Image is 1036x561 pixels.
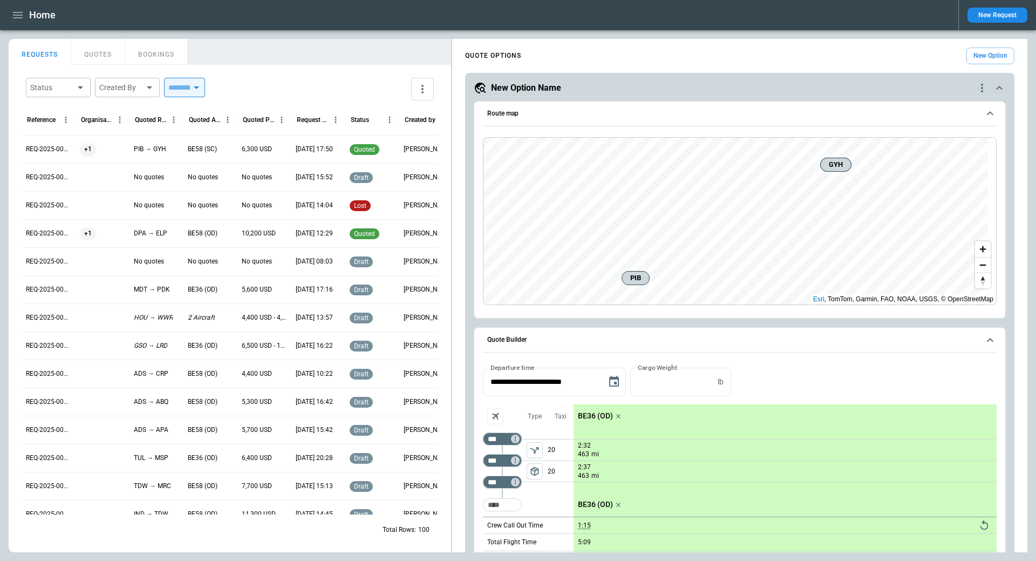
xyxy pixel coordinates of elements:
[113,113,127,127] button: Organisation column menu
[352,483,371,490] span: draft
[529,466,540,477] span: package_2
[548,461,574,482] p: 20
[188,201,218,210] p: No quotes
[352,286,371,294] span: draft
[548,440,574,461] p: 20
[404,369,449,378] p: Cady Howell
[487,336,527,343] h6: Quote Builder
[578,471,589,481] p: 463
[490,363,535,372] label: Departure time
[555,412,567,421] p: Taxi
[418,525,430,535] p: 100
[296,257,333,266] p: 08/22/2025 08:03
[188,397,217,407] p: BE58 (OD)
[242,397,272,407] p: 5,300 USD
[26,229,71,238] p: REQ-2025-000255
[188,229,217,238] p: BE58 (OD)
[71,39,125,65] button: QUOTES
[188,257,218,266] p: No quotes
[527,463,543,479] span: Type of sector
[26,454,71,463] p: REQ-2025-000247
[134,454,168,463] p: TUL → MSP
[135,116,167,124] div: Quoted Route
[603,371,625,393] button: Choose date, selected date is Aug 20, 2025
[99,82,142,93] div: Created By
[405,116,435,124] div: Created by
[528,412,542,421] p: Type
[242,341,287,350] p: 6,500 USD - 11,300 USD
[483,432,522,445] div: Too short
[296,145,333,154] p: 08/22/2025 17:50
[976,82,989,94] div: quote-option-actions
[352,342,371,350] span: draft
[242,425,272,435] p: 5,700 USD
[134,229,167,238] p: DPA → ELP
[9,39,71,65] button: REQUESTS
[352,202,369,209] span: lost
[527,442,543,458] button: left aligned
[80,220,96,247] span: +1
[26,369,71,378] p: REQ-2025-000250
[221,113,235,127] button: Quoted Aircraft column menu
[483,498,522,511] div: Too short
[975,257,991,273] button: Zoom out
[188,173,218,182] p: No quotes
[134,201,164,210] p: No quotes
[352,146,377,153] span: quoted
[578,442,591,450] p: 2:32
[527,442,543,458] span: Type of sector
[26,257,71,266] p: REQ-2025-000254
[26,285,71,294] p: REQ-2025-000253
[351,116,369,124] div: Status
[404,454,449,463] p: George O'Bryan
[352,230,377,238] span: quoted
[296,229,333,238] p: 08/22/2025 12:29
[242,257,272,266] p: No quotes
[527,463,543,479] button: left aligned
[578,411,613,421] p: BE36 (OD)
[188,369,217,378] p: BE58 (OD)
[189,116,221,124] div: Quoted Aircraft
[134,257,164,266] p: No quotes
[296,482,333,491] p: 07/25/2025 15:13
[296,285,333,294] p: 08/19/2025 17:16
[483,454,522,467] div: Too short
[578,500,613,509] p: BE36 (OD)
[383,525,416,535] p: Total Rows:
[404,341,449,350] p: Allen Maki
[487,110,519,117] h6: Route map
[404,397,449,407] p: Allen Maki
[487,538,536,547] p: Total Flight Time
[26,425,71,435] p: REQ-2025-000248
[188,145,217,154] p: BE58 (SC)
[578,538,591,546] p: 5:09
[483,328,997,353] button: Quote Builder
[134,173,164,182] p: No quotes
[483,102,997,126] button: Route map
[296,173,333,182] p: 08/22/2025 15:52
[30,82,73,93] div: Status
[26,341,71,350] p: REQ-2025-000251
[404,173,449,182] p: Ben Gundermann
[275,113,289,127] button: Quoted Price column menu
[383,113,397,127] button: Status column menu
[967,8,1027,23] button: New Request
[296,369,333,378] p: 08/01/2025 10:22
[242,454,272,463] p: 6,400 USD
[404,145,449,154] p: Allen Maki
[134,425,168,435] p: ADS → APA
[825,159,847,170] span: GYH
[404,229,449,238] p: Ben Gundermann
[578,522,591,530] p: 1:15
[188,285,217,294] p: BE36 (OD)
[134,397,168,407] p: ADS → ABQ
[26,145,71,154] p: REQ-2025-000258
[329,113,343,127] button: Request Created At (UTC-05:00) column menu
[465,53,521,58] h4: QUOTE OPTIONS
[638,363,677,372] label: Cargo Weight
[242,229,276,238] p: 10,200 USD
[296,201,333,210] p: 08/22/2025 14:04
[352,174,371,181] span: draft
[352,314,371,322] span: draft
[352,370,371,378] span: draft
